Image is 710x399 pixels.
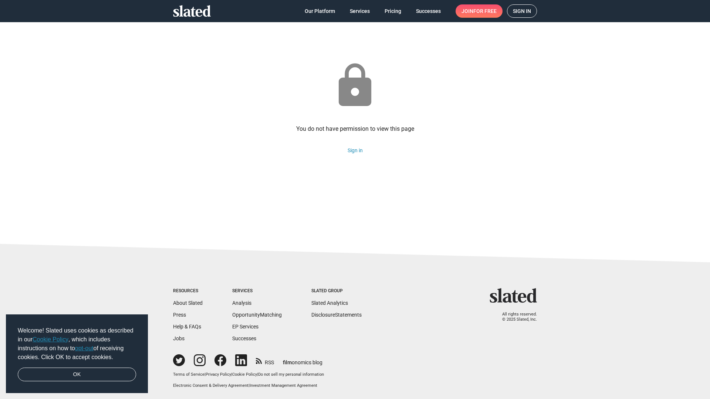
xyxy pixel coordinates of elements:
[379,4,407,18] a: Pricing
[173,288,203,294] div: Resources
[248,383,250,388] span: |
[311,288,362,294] div: Slated Group
[250,383,317,388] a: Investment Management Agreement
[232,335,256,341] a: Successes
[173,383,248,388] a: Electronic Consent & Delivery Agreement
[473,4,497,18] span: for free
[385,4,401,18] span: Pricing
[410,4,447,18] a: Successes
[456,4,503,18] a: Joinfor free
[513,5,531,17] span: Sign in
[507,4,537,18] a: Sign in
[256,355,274,366] a: RSS
[75,345,94,351] a: opt-out
[206,372,231,377] a: Privacy Policy
[494,312,537,323] p: All rights reserved. © 2025 Slated, Inc.
[33,336,68,342] a: Cookie Policy
[461,4,497,18] span: Join
[257,372,258,377] span: |
[232,300,251,306] a: Analysis
[173,312,186,318] a: Press
[311,300,348,306] a: Slated Analytics
[173,335,185,341] a: Jobs
[232,312,282,318] a: OpportunityMatching
[348,147,363,153] a: Sign in
[173,372,204,377] a: Terms of Service
[18,326,136,362] span: Welcome! Slated uses cookies as described in our , which includes instructions on how to of recei...
[299,4,341,18] a: Our Platform
[311,312,362,318] a: DisclosureStatements
[18,368,136,382] a: dismiss cookie message
[232,324,258,330] a: EP Services
[344,4,376,18] a: Services
[231,372,232,377] span: |
[283,359,292,365] span: film
[173,324,201,330] a: Help & FAQs
[232,288,282,294] div: Services
[331,61,379,110] mat-icon: lock
[283,353,322,366] a: filmonomics blog
[296,125,414,133] div: You do not have permission to view this page
[232,372,257,377] a: Cookie Policy
[258,372,324,378] button: Do not sell my personal information
[305,4,335,18] span: Our Platform
[204,372,206,377] span: |
[350,4,370,18] span: Services
[416,4,441,18] span: Successes
[173,300,203,306] a: About Slated
[6,314,148,393] div: cookieconsent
